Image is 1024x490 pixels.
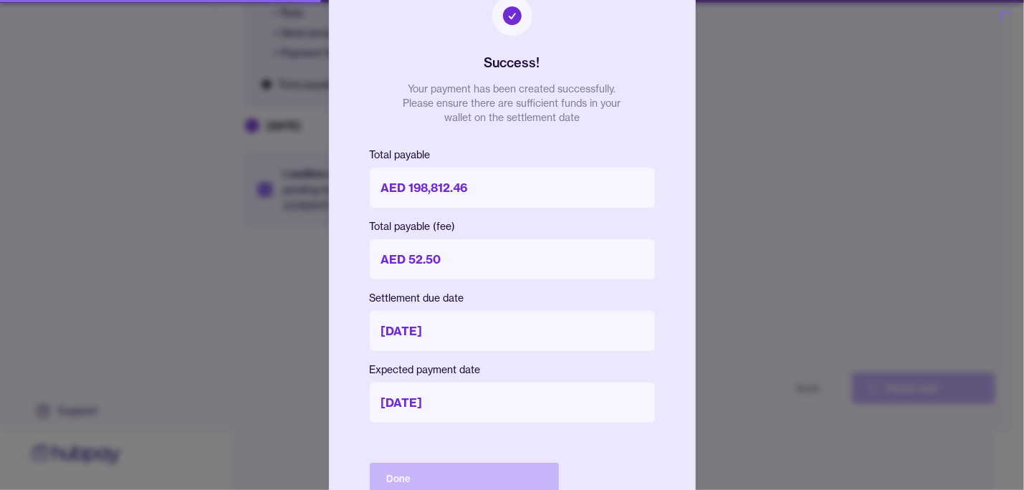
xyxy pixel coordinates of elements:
[370,168,655,208] p: AED 198,812.46
[370,362,655,377] p: Expected payment date
[370,148,655,162] p: Total payable
[370,383,655,423] p: [DATE]
[370,291,655,305] p: Settlement due date
[370,311,655,351] p: [DATE]
[484,53,540,73] h2: Success!
[398,82,627,125] p: Your payment has been created successfully. Please ensure there are sufficient funds in your wall...
[370,239,655,279] p: AED 52.50
[370,219,655,234] p: Total payable (fee)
